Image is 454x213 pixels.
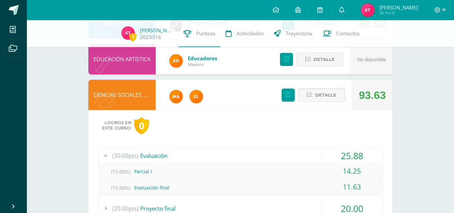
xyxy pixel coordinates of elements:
[314,53,335,66] span: Detalle
[140,34,161,41] a: 2023316
[99,148,382,163] div: Evaluación
[315,89,336,101] span: Detalle
[112,148,138,163] span: (30.00pts)
[169,90,183,103] img: 266030d5bbfb4fab9f05b9da2ad38396.png
[269,20,318,47] a: Trayectoria
[188,55,217,62] a: Educadores
[296,52,343,66] button: Detalle
[188,62,217,67] span: Maestro
[322,179,382,194] div: 11.63
[121,26,135,40] img: 0975b2461e49dc8c9ba90df96d4c9e8c.png
[99,180,382,195] div: Evaluación final
[134,117,149,134] div: 0
[102,120,131,131] span: Logros en este curso:
[237,30,264,37] span: Actividades
[169,54,183,68] img: ed927125212876238b0630303cb5fd71.png
[99,164,382,179] div: Parcial I
[190,90,203,103] img: 31c982a1c1d67d3c4d1e96adbf671f86.png
[298,88,345,102] button: Detalle
[359,80,386,110] div: 93.63
[379,4,418,11] span: [PERSON_NAME]
[178,20,220,47] a: Punteos
[196,30,215,37] span: Punteos
[286,30,313,37] span: Trayectoria
[379,10,418,16] span: Mi Perfil
[357,57,386,62] span: No disponible
[336,30,360,37] span: Contactos
[88,44,156,74] div: EDUCACIÓN ARTÍSTICA
[88,80,156,110] div: CIENCIAS SOCIALES, FORMACIÓN CIUDADANA E INTERCULTURALIDAD
[318,20,365,47] a: Contactos
[220,20,269,47] a: Actividades
[361,3,374,17] img: 0975b2461e49dc8c9ba90df96d4c9e8c.png
[107,180,134,195] span: (15.0pts)
[140,27,173,34] a: [PERSON_NAME]
[322,148,382,163] div: 25.88
[129,33,136,41] span: 1
[107,164,134,179] span: (15.0pts)
[322,164,382,179] div: 14.25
